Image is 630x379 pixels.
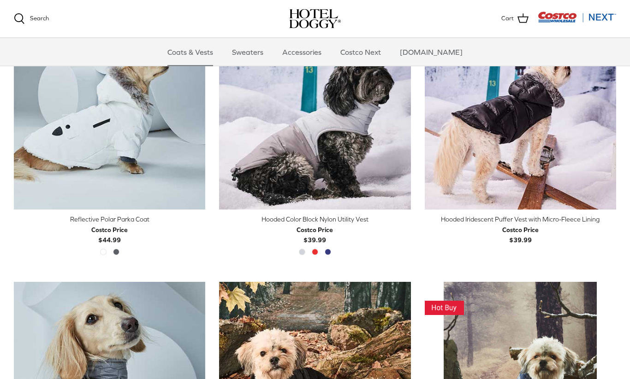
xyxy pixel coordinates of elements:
a: Hooded Iridescent Puffer Vest with Micro-Fleece Lining [425,19,616,210]
a: Reflective Polar Parka Coat Costco Price$44.99 [14,215,205,245]
span: Search [30,15,49,22]
a: Hooded Color Block Nylon Utility Vest [219,19,410,210]
a: [DOMAIN_NAME] [392,38,471,66]
a: Cart [501,13,529,25]
a: Visit Costco Next [538,17,616,24]
span: Cart [501,14,514,23]
b: $39.99 [502,225,539,244]
b: $44.99 [91,225,128,244]
a: Costco Next [332,38,389,66]
div: Costco Price [297,225,333,235]
a: Hooded Iridescent Puffer Vest with Micro-Fleece Lining Costco Price$39.99 [425,215,616,245]
a: Reflective Polar Parka Coat [14,19,205,210]
div: Hooded Iridescent Puffer Vest with Micro-Fleece Lining [425,215,616,225]
a: Coats & Vests [159,38,221,66]
img: hoteldoggycom [289,9,341,29]
a: Search [14,13,49,24]
img: This Item Is A Hot Buy! Get it While the Deal is Good! [425,301,464,315]
b: $39.99 [297,225,333,244]
img: Costco Next [538,12,616,23]
div: Hooded Color Block Nylon Utility Vest [219,215,410,225]
a: hoteldoggy.com hoteldoggycom [289,9,341,29]
div: Reflective Polar Parka Coat [14,215,205,225]
a: Accessories [274,38,330,66]
a: Hooded Color Block Nylon Utility Vest Costco Price$39.99 [219,215,410,245]
a: Sweaters [224,38,272,66]
div: Costco Price [502,225,539,235]
div: Costco Price [91,225,128,235]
